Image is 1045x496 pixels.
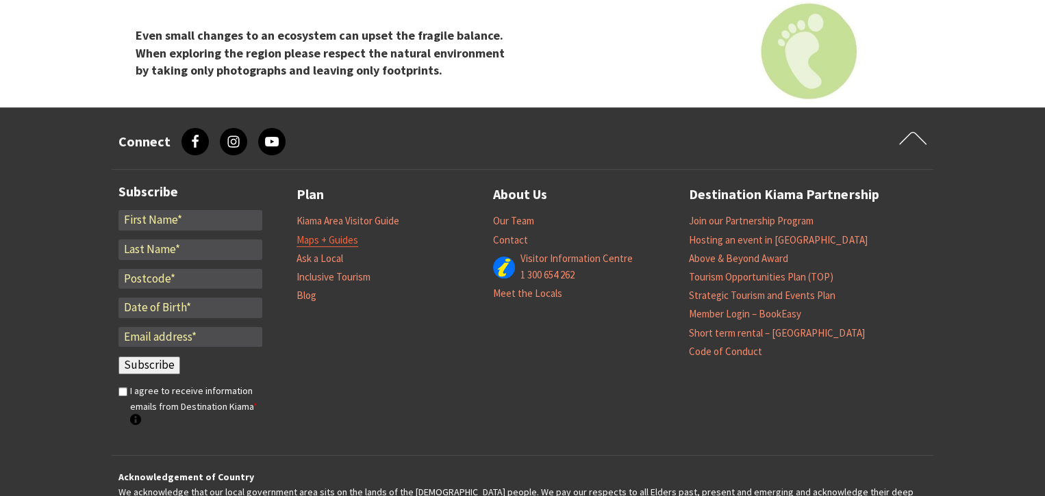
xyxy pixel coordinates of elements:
a: Hosting an event in [GEOGRAPHIC_DATA] [689,233,867,247]
strong: Acknowledgement of Country [118,471,254,483]
input: Date of Birth* [118,298,262,318]
a: Meet the Locals [493,287,562,300]
label: I agree to receive information emails from Destination Kiama [130,383,262,429]
a: Destination Kiama Partnership [689,183,879,206]
a: Plan [297,183,324,206]
input: Subscribe [118,356,180,374]
a: Tourism Opportunities Plan (TOP) [689,270,833,284]
a: Visitor Information Centre [520,252,633,265]
strong: Even small changes to an ecosystem can upset the fragile balance. When exploring the region pleas... [136,28,505,78]
a: Short term rental – [GEOGRAPHIC_DATA] Code of Conduct [689,326,864,358]
a: Maps + Guides [297,233,358,247]
a: Inclusive Tourism [297,270,370,284]
h3: Connect [118,133,171,150]
a: 1 300 654 262 [520,268,575,282]
a: Member Login – BookEasy [689,307,801,321]
a: Blog [297,289,316,302]
input: Last Name* [118,239,262,260]
h3: Subscribe [118,183,262,200]
a: Contact [493,233,528,247]
a: About Us [493,183,547,206]
input: First Name* [118,210,262,231]
a: Ask a Local [297,252,343,265]
input: Postcode* [118,269,262,289]
a: Kiama Area Visitor Guide [297,214,399,228]
input: Email address* [118,327,262,348]
a: Strategic Tourism and Events Plan [689,289,835,302]
a: Our Team [493,214,534,228]
a: Above & Beyond Award [689,252,788,265]
a: Join our Partnership Program [689,214,814,228]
